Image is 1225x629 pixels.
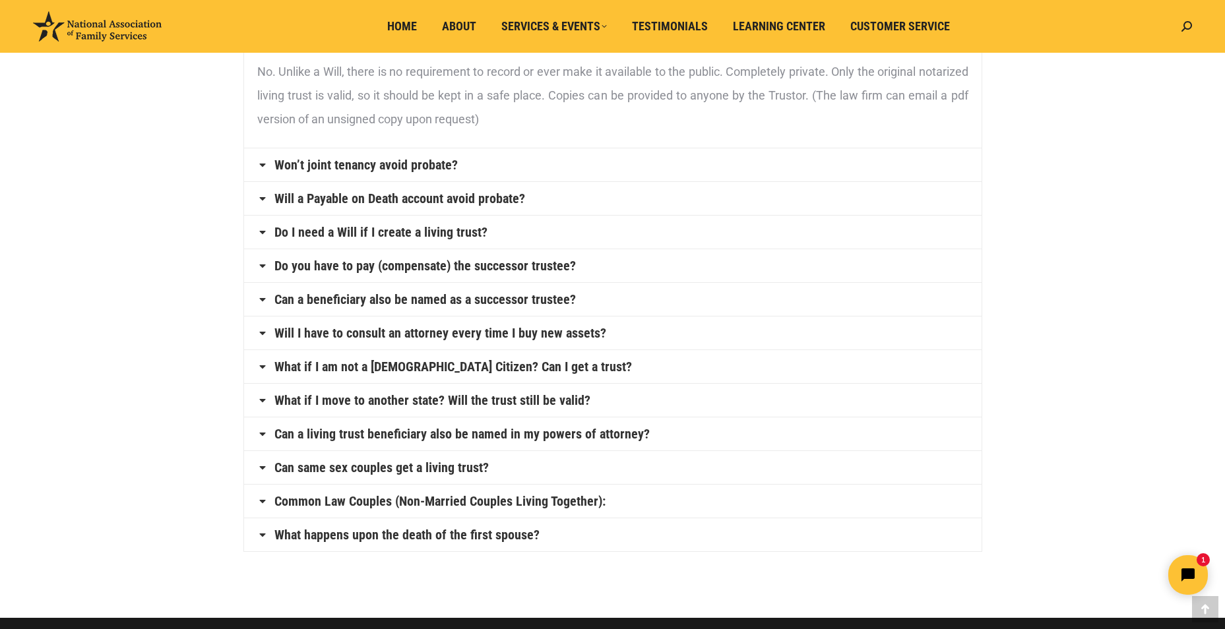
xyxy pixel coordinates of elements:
[274,259,576,272] a: Do you have to pay (compensate) the successor trustee?
[433,14,486,39] a: About
[274,528,540,541] a: What happens upon the death of the first spouse?
[274,225,487,239] a: Do I need a Will if I create a living trust?
[733,19,825,34] span: Learning Center
[442,19,476,34] span: About
[992,544,1219,606] iframe: Tidio Chat
[274,394,590,407] a: What if I move to another state? Will the trust still be valid?
[274,326,606,340] a: Will I have to consult an attorney every time I buy new assets?
[501,19,607,34] span: Services & Events
[850,19,950,34] span: Customer Service
[274,192,525,205] a: Will a Payable on Death account avoid probate?
[274,360,632,373] a: What if I am not a [DEMOGRAPHIC_DATA] Citizen? Can I get a trust?
[274,427,650,440] a: Can a living trust beneficiary also be named in my powers of attorney?
[841,14,959,39] a: Customer Service
[33,11,162,42] img: National Association of Family Services
[274,461,489,474] a: Can same sex couples get a living trust?
[274,158,458,171] a: Won’t joint tenancy avoid probate?
[274,494,606,508] a: Common Law Couples (Non-Married Couples Living Together):
[623,14,717,39] a: Testimonials
[257,60,968,131] p: No. Unlike a Will, there is no requirement to record or ever make it available to the public. Com...
[387,19,417,34] span: Home
[632,19,708,34] span: Testimonials
[378,14,426,39] a: Home
[274,293,576,306] a: Can a beneficiary also be named as a successor trustee?
[724,14,834,39] a: Learning Center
